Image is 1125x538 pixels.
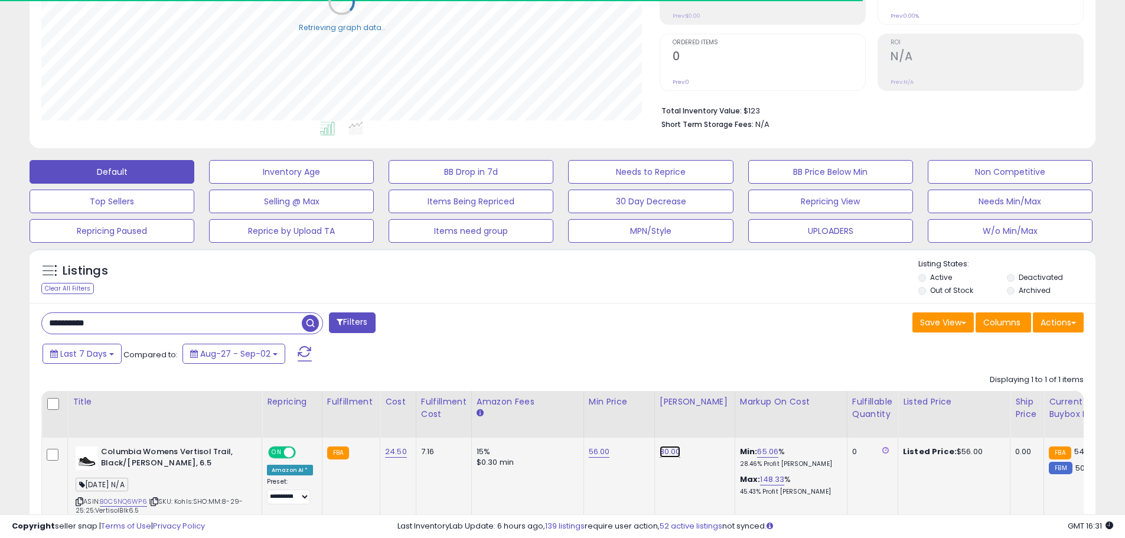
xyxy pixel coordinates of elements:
[73,396,257,408] div: Title
[1019,272,1063,282] label: Deactivated
[267,478,313,504] div: Preset:
[748,160,913,184] button: BB Price Below Min
[661,106,742,116] b: Total Inventory Value:
[329,312,375,333] button: Filters
[100,497,147,507] a: B0C5NQ6WP6
[891,40,1083,46] span: ROI
[673,12,700,19] small: Prev: $0.00
[990,374,1084,386] div: Displaying 1 to 1 of 1 items
[589,446,610,458] a: 56.00
[182,344,285,364] button: Aug-27 - Sep-02
[294,448,313,458] span: OFF
[477,457,575,468] div: $0.30 min
[740,474,761,485] b: Max:
[673,40,865,46] span: Ordered Items
[661,103,1075,117] li: $123
[852,396,893,420] div: Fulfillable Quantity
[397,521,1113,532] div: Last InventoryLab Update: 6 hours ago, require user action, not synced.
[43,344,122,364] button: Last 7 Days
[983,317,1020,328] span: Columns
[1049,396,1110,420] div: Current Buybox Price
[209,160,374,184] button: Inventory Age
[661,119,754,129] b: Short Term Storage Fees:
[389,190,553,213] button: Items Being Repriced
[740,396,842,408] div: Markup on Cost
[760,474,784,485] a: 148.33
[389,219,553,243] button: Items need group
[327,446,349,459] small: FBA
[209,219,374,243] button: Reprice by Upload TA
[123,349,178,360] span: Compared to:
[545,520,585,532] a: 139 listings
[891,12,919,19] small: Prev: 0.00%
[1015,396,1039,420] div: Ship Price
[912,312,974,332] button: Save View
[673,50,865,66] h2: 0
[735,391,847,438] th: The percentage added to the cost of goods (COGS) that forms the calculator for Min & Max prices.
[76,446,98,470] img: 31mTEbv81mL._SL40_.jpg
[1075,462,1085,474] span: 50
[153,520,205,532] a: Privacy Policy
[30,219,194,243] button: Repricing Paused
[1068,520,1113,532] span: 2025-09-10 16:31 GMT
[269,448,284,458] span: ON
[568,190,733,213] button: 30 Day Decrease
[903,396,1005,408] div: Listed Price
[740,460,838,468] p: 28.46% Profit [PERSON_NAME]
[299,22,385,32] div: Retrieving graph data..
[740,474,838,496] div: %
[12,521,205,532] div: seller snap | |
[1049,462,1072,474] small: FBM
[63,263,108,279] h5: Listings
[740,488,838,496] p: 45.43% Profit [PERSON_NAME]
[852,446,889,457] div: 0
[76,478,128,491] span: [DATE] N/A
[267,465,313,475] div: Amazon AI *
[1074,446,1096,457] span: 54.22
[673,79,689,86] small: Prev: 0
[757,446,778,458] a: 65.06
[976,312,1031,332] button: Columns
[748,190,913,213] button: Repricing View
[903,446,1001,457] div: $56.00
[477,446,575,457] div: 15%
[76,497,243,514] span: | SKU: Kohls:SHO:MM:8-29-25:25:VertisolBlk6.5
[660,396,730,408] div: [PERSON_NAME]
[928,219,1093,243] button: W/o Min/Max
[30,190,194,213] button: Top Sellers
[748,219,913,243] button: UPLOADERS
[903,446,957,457] b: Listed Price:
[928,160,1093,184] button: Non Competitive
[385,396,411,408] div: Cost
[930,285,973,295] label: Out of Stock
[200,348,270,360] span: Aug-27 - Sep-02
[930,272,952,282] label: Active
[568,160,733,184] button: Needs to Reprice
[41,283,94,294] div: Clear All Filters
[1049,446,1071,459] small: FBA
[660,446,681,458] a: 80.00
[1019,285,1051,295] label: Archived
[1033,312,1084,332] button: Actions
[101,446,244,471] b: Columbia Womens Vertisol Trail, Black/[PERSON_NAME], 6.5
[327,396,375,408] div: Fulfillment
[12,520,55,532] strong: Copyright
[30,160,194,184] button: Default
[891,79,914,86] small: Prev: N/A
[1015,446,1035,457] div: 0.00
[389,160,553,184] button: BB Drop in 7d
[568,219,733,243] button: MPN/Style
[101,520,151,532] a: Terms of Use
[755,119,769,130] span: N/A
[421,446,462,457] div: 7.16
[477,396,579,408] div: Amazon Fees
[267,396,317,408] div: Repricing
[209,190,374,213] button: Selling @ Max
[589,396,650,408] div: Min Price
[891,50,1083,66] h2: N/A
[477,408,484,419] small: Amazon Fees.
[740,446,838,468] div: %
[918,259,1095,270] p: Listing States:
[60,348,107,360] span: Last 7 Days
[385,446,407,458] a: 24.50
